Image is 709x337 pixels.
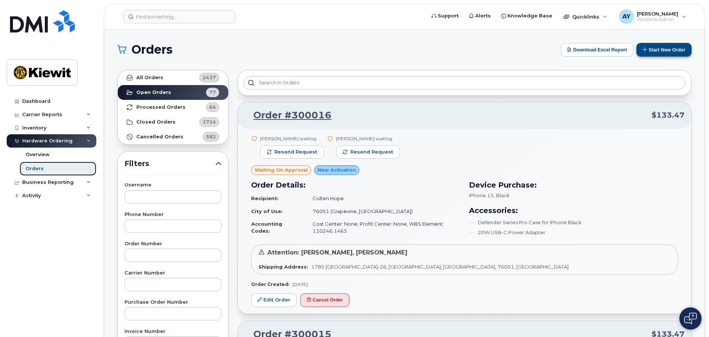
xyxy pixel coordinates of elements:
img: Open chat [684,313,697,324]
span: 1785 [GEOGRAPHIC_DATA]-26, [GEOGRAPHIC_DATA], [GEOGRAPHIC_DATA], 76051, [GEOGRAPHIC_DATA] [311,264,569,270]
div: [PERSON_NAME] waiting [336,135,400,142]
span: Waiting On Approval [254,166,308,173]
a: Edit Order [251,293,297,307]
span: Resend request [350,149,393,155]
strong: Accounting Codes: [251,221,282,234]
h3: Order Details: [251,179,460,191]
span: 582 [206,133,216,140]
strong: Cancelled Orders [136,134,183,140]
span: 2437 [203,74,216,81]
span: iPhone 15 [469,192,494,198]
a: All Orders2437 [118,70,228,85]
label: Invoice Number [124,329,222,334]
li: 20W USB-C Power Adapter [469,229,678,236]
a: Closed Orders1714 [118,115,228,129]
button: Resend request [336,145,400,159]
span: 77 [209,89,216,96]
strong: Open Orders [136,90,171,95]
label: Purchase Order Number [124,300,222,305]
strong: Shipping Address: [259,264,308,270]
a: Open Orders77 [118,85,228,100]
button: Cancel Order [300,293,349,307]
span: Attention: [PERSON_NAME], [PERSON_NAME] [267,249,407,256]
span: 64 [209,104,216,111]
strong: Recipient: [251,195,279,201]
strong: Closed Orders [136,119,176,125]
span: Orders [132,44,173,55]
label: Order Number [124,242,222,246]
a: Processed Orders64 [118,100,228,115]
strong: All Orders [136,75,163,81]
span: [DATE] [292,282,308,287]
span: $133.47 [652,110,685,121]
div: [PERSON_NAME] waiting [260,135,324,142]
span: Resend request [274,149,317,155]
strong: City of Use: [251,208,283,214]
h3: Accessories: [469,205,678,216]
td: 76051 (Grapevine, [GEOGRAPHIC_DATA]) [306,205,460,218]
span: 1714 [203,118,216,125]
span: Filters [124,158,216,169]
h3: Device Purchase: [469,179,678,191]
span: New Activation [317,166,356,173]
button: Start New Order [636,43,692,57]
strong: Processed Orders [136,104,186,110]
a: Cancelled Orders582 [118,129,228,144]
button: Download Excel Report [561,43,633,57]
li: Defender Series Pro Case for iPhone Black [469,219,678,226]
button: Resend request [260,145,324,159]
td: Colten Hope [306,192,460,205]
label: Carrier Number [124,271,222,276]
span: , Black [494,192,510,198]
strong: Order Created: [251,282,289,287]
td: Cost Center: None, Profit Center: None, WBS Element: 110246.1465 [306,218,460,237]
label: Username [124,183,222,188]
label: Phone Number [124,212,222,217]
input: Search in orders [244,76,685,90]
a: Order #300016 [244,109,332,122]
